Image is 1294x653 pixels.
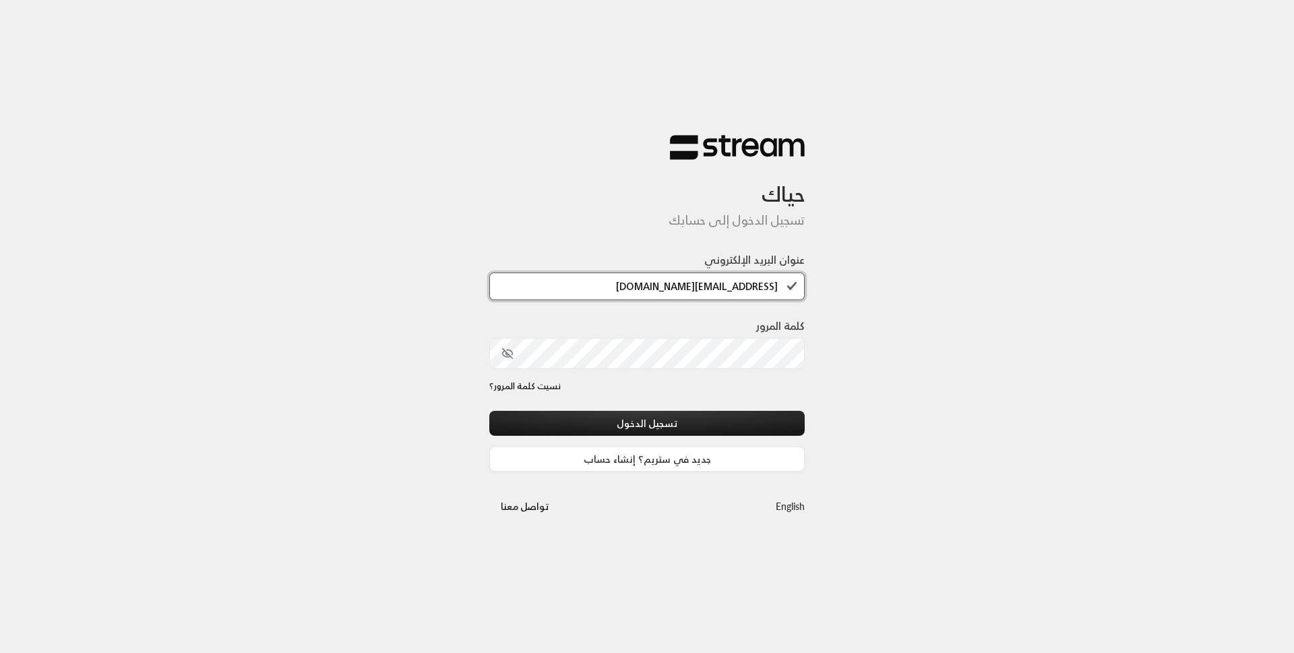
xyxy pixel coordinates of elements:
[670,134,805,161] img: Stream Logo
[489,213,805,228] h5: تسجيل الدخول إلى حسابك
[489,498,560,515] a: تواصل معنا
[704,252,805,268] label: عنوان البريد الإلكتروني
[496,342,519,365] button: toggle password visibility
[489,447,805,472] a: جديد في ستريم؟ إنشاء حساب
[489,161,805,207] h3: حياك
[756,318,805,334] label: كلمة المرور
[489,380,561,393] a: نسيت كلمة المرور؟
[489,273,805,300] input: اكتب بريدك الإلكتروني هنا
[489,494,560,519] button: تواصل معنا
[489,411,805,436] button: تسجيل الدخول
[776,494,805,519] a: English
